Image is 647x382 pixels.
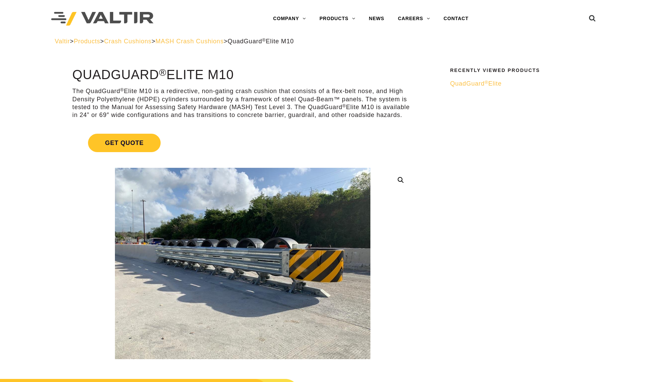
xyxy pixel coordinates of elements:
[313,12,362,26] a: PRODUCTS
[362,12,391,26] a: NEWS
[159,67,166,78] sup: ®
[120,87,124,92] sup: ®
[72,87,413,119] p: The QuadGuard Elite M10 is a redirective, non-gating crash cushion that consists of a flex-belt n...
[342,103,346,108] sup: ®
[55,38,592,45] div: > > > >
[72,68,413,82] h1: QuadGuard Elite M10
[450,68,588,73] h2: Recently Viewed Products
[450,80,502,87] span: QuadGuard Elite
[485,80,488,85] sup: ®
[450,80,588,88] a: QuadGuard®Elite
[72,126,413,160] a: Get Quote
[51,12,153,26] img: Valtir
[266,12,313,26] a: COMPANY
[437,12,475,26] a: CONTACT
[156,38,224,45] a: MASH Crash Cushions
[104,38,151,45] a: Crash Cushions
[262,38,266,43] sup: ®
[55,38,70,45] a: Valtir
[391,12,437,26] a: CAREERS
[74,38,100,45] a: Products
[227,38,294,45] span: QuadGuard Elite M10
[88,134,161,152] span: Get Quote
